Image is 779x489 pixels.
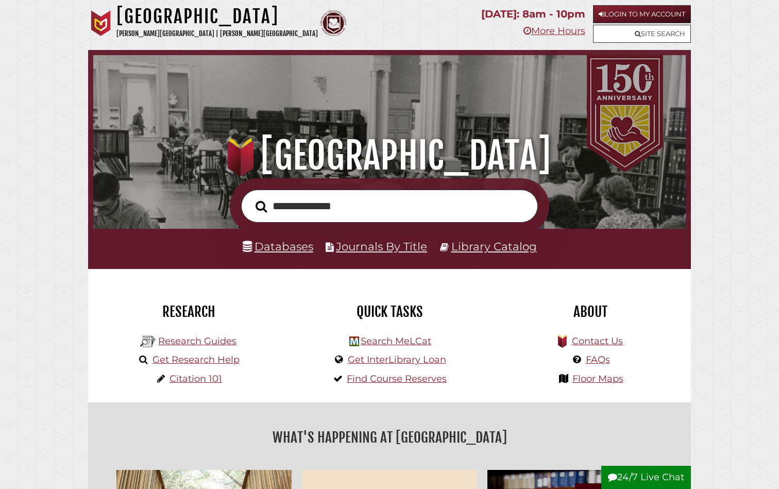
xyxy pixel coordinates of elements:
h2: What's Happening at [GEOGRAPHIC_DATA] [96,426,683,449]
img: Calvin University [88,10,114,36]
img: Hekman Library Logo [140,334,156,349]
a: Library Catalog [451,240,537,253]
h2: Research [96,303,281,321]
p: [DATE]: 8am - 10pm [481,5,585,23]
h1: [GEOGRAPHIC_DATA] [116,5,318,28]
a: Journals By Title [336,240,427,253]
a: Floor Maps [572,373,623,384]
a: Get InterLibrary Loan [348,354,446,365]
a: Site Search [593,25,691,43]
a: Contact Us [572,335,623,347]
h2: Quick Tasks [297,303,482,321]
a: Login to My Account [593,5,691,23]
a: Find Course Reserves [347,373,447,384]
a: Get Research Help [153,354,240,365]
a: Databases [243,240,313,253]
a: Citation 101 [170,373,222,384]
button: Search [250,198,272,216]
a: More Hours [523,25,585,37]
p: [PERSON_NAME][GEOGRAPHIC_DATA] | [PERSON_NAME][GEOGRAPHIC_DATA] [116,28,318,40]
h1: [GEOGRAPHIC_DATA] [105,133,674,178]
img: Calvin Theological Seminary [320,10,346,36]
a: FAQs [586,354,610,365]
a: Search MeLCat [361,335,431,347]
a: Research Guides [158,335,236,347]
img: Hekman Library Logo [349,336,359,346]
i: Search [256,200,267,212]
h2: About [498,303,683,321]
